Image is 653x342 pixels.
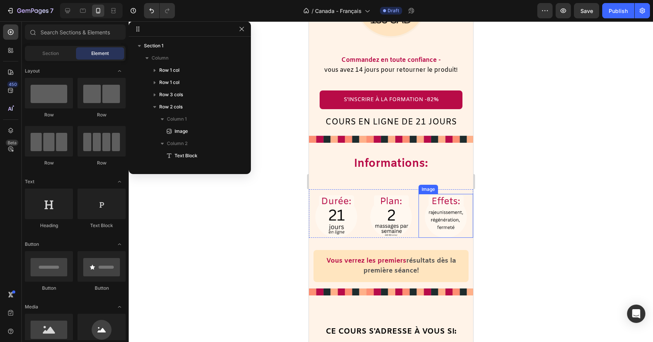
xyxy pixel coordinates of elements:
[50,6,53,15] p: 7
[113,301,126,313] span: Toggle open
[113,176,126,188] span: Toggle open
[25,285,73,292] div: Button
[25,303,38,310] span: Media
[159,66,179,74] span: Row 1 col
[580,8,593,14] span: Save
[602,3,634,18] button: Publish
[388,7,399,14] span: Draft
[175,127,188,135] span: Image
[159,79,179,86] span: Row 1 col
[91,50,109,57] span: Element
[78,222,126,229] div: Text Block
[167,140,187,147] span: Column 2
[6,140,18,146] div: Beta
[627,305,645,323] div: Open Intercom Messenger
[25,24,126,40] input: Search Sections & Elements
[78,285,126,292] div: Button
[42,50,59,57] span: Section
[175,152,197,160] span: Text Block
[309,21,473,342] iframe: Design area
[159,103,183,111] span: Row 2 cols
[7,81,18,87] div: 450
[25,241,39,248] span: Button
[113,238,126,250] span: Toggle open
[78,160,126,166] div: Row
[113,65,126,77] span: Toggle open
[25,68,40,74] span: Layout
[609,7,628,15] div: Publish
[315,7,362,15] span: Canada - Français
[3,3,57,18] button: 7
[25,160,73,166] div: Row
[25,111,73,118] div: Row
[25,178,34,185] span: Text
[144,3,175,18] div: Undo/Redo
[167,115,187,123] span: Column 1
[159,91,183,98] span: Row 3 cols
[175,164,189,172] span: Button
[574,3,599,18] button: Save
[152,54,168,62] span: Column
[78,111,126,118] div: Row
[312,7,314,15] span: /
[25,222,73,229] div: Heading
